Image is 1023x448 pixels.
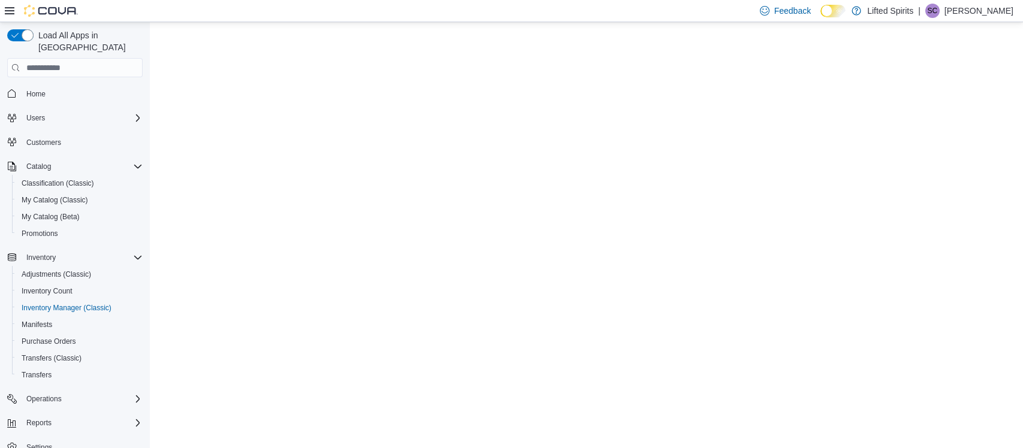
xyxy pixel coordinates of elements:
span: Load All Apps in [GEOGRAPHIC_DATA] [34,29,143,53]
span: My Catalog (Beta) [22,212,80,222]
img: Cova [24,5,78,17]
span: Purchase Orders [17,334,143,349]
button: Operations [2,391,147,407]
span: Operations [26,394,62,404]
span: Feedback [774,5,811,17]
span: Transfers [17,368,143,382]
span: Users [26,113,45,123]
span: My Catalog (Classic) [17,193,143,207]
span: My Catalog (Classic) [22,195,88,205]
button: Inventory [2,249,147,266]
button: My Catalog (Classic) [12,192,147,208]
span: Adjustments (Classic) [17,267,143,281]
button: Transfers [12,367,147,383]
span: Users [22,111,143,125]
a: My Catalog (Beta) [17,210,85,224]
a: Adjustments (Classic) [17,267,96,281]
a: Manifests [17,317,57,332]
span: Promotions [17,226,143,241]
span: Inventory [26,253,56,262]
p: [PERSON_NAME] [944,4,1013,18]
span: Inventory Count [17,284,143,298]
button: Purchase Orders [12,333,147,350]
span: Catalog [26,162,51,171]
button: My Catalog (Beta) [12,208,147,225]
button: Customers [2,134,147,151]
a: Promotions [17,226,63,241]
button: Home [2,84,147,102]
button: Manifests [12,316,147,333]
span: My Catalog (Beta) [17,210,143,224]
span: Purchase Orders [22,337,76,346]
button: Reports [2,414,147,431]
button: Reports [22,416,56,430]
a: Transfers (Classic) [17,351,86,365]
button: Operations [22,392,67,406]
span: Inventory Manager (Classic) [22,303,111,313]
button: Inventory Count [12,283,147,299]
button: Catalog [2,158,147,175]
span: Operations [22,392,143,406]
span: Manifests [17,317,143,332]
a: Inventory Count [17,284,77,298]
span: Reports [22,416,143,430]
button: Classification (Classic) [12,175,147,192]
span: Classification (Classic) [17,176,143,190]
span: SC [928,4,938,18]
button: Inventory [22,250,61,265]
span: Transfers (Classic) [17,351,143,365]
a: Customers [22,135,66,150]
span: Customers [22,135,143,150]
button: Promotions [12,225,147,242]
span: Transfers (Classic) [22,353,82,363]
span: Transfers [22,370,52,380]
p: Lifted Spirits [867,4,913,18]
span: Catalog [22,159,143,174]
button: Users [2,110,147,126]
div: Sarah Colbert [925,4,940,18]
button: Users [22,111,50,125]
p: | [918,4,921,18]
span: Classification (Classic) [22,178,94,188]
a: My Catalog (Classic) [17,193,93,207]
span: Customers [26,138,61,147]
input: Dark Mode [820,5,846,17]
span: Inventory Manager (Classic) [17,301,143,315]
button: Adjustments (Classic) [12,266,147,283]
a: Inventory Manager (Classic) [17,301,116,315]
button: Transfers (Classic) [12,350,147,367]
span: Inventory [22,250,143,265]
span: Manifests [22,320,52,329]
button: Catalog [22,159,56,174]
button: Inventory Manager (Classic) [12,299,147,316]
span: Home [22,86,143,101]
span: Promotions [22,229,58,238]
span: Adjustments (Classic) [22,270,91,279]
span: Home [26,89,46,99]
a: Classification (Classic) [17,176,99,190]
a: Transfers [17,368,56,382]
span: Inventory Count [22,286,73,296]
a: Home [22,87,50,101]
a: Purchase Orders [17,334,81,349]
span: Reports [26,418,52,428]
